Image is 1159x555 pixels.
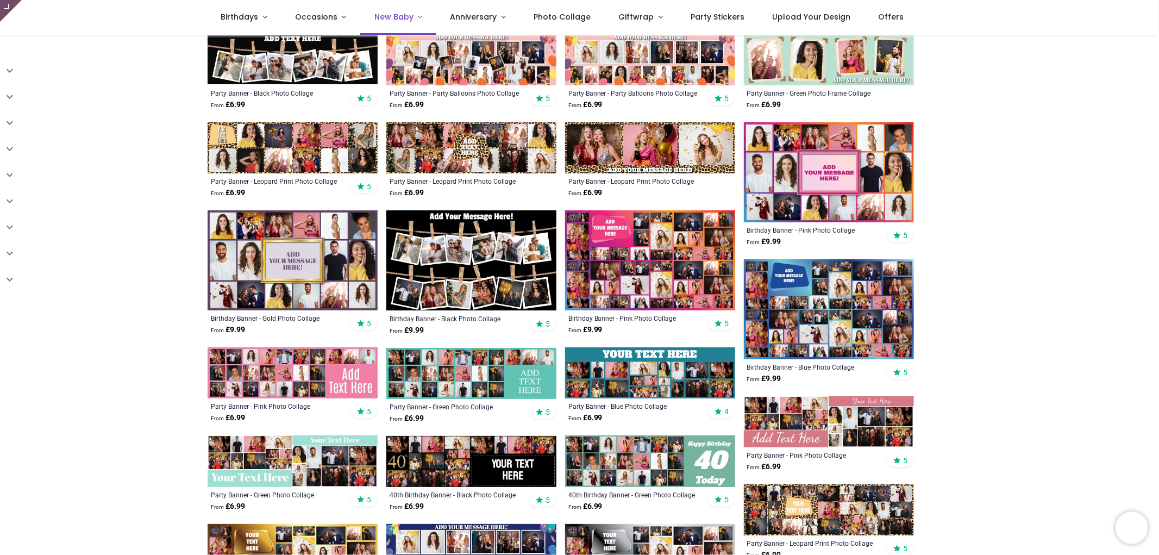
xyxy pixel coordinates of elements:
[546,407,550,417] span: 5
[903,367,907,377] span: 5
[744,396,914,447] img: Personalised Party Banner - Pink Photo Collage - Custom Text & 19 Photo Upload
[390,188,424,198] strong: £ 6.99
[386,210,556,311] img: Personalised Birthday Backdrop Banner - Black Photo Collage - 12 Photo Upload
[568,89,699,97] a: Party Banner - Party Balloons Photo Collage
[568,188,603,198] strong: £ 6.99
[903,544,907,553] span: 5
[367,495,371,504] span: 5
[747,462,781,472] strong: £ 6.99
[744,122,914,222] img: Personalised Birthday Backdrop Banner - Pink Photo Collage - 16 Photo Upload
[724,319,729,328] span: 5
[903,230,907,240] span: 5
[568,413,603,423] strong: £ 6.99
[390,190,403,196] span: From
[568,314,699,322] a: Birthday Banner - Pink Photo Collage
[208,34,378,85] img: Personalised Party Banner - Black Photo Collage - 6 Photo Upload
[208,210,378,310] img: Personalised Birthday Backdrop Banner - Gold Photo Collage - 16 Photo Upload
[221,11,258,22] span: Birthdays
[747,373,781,384] strong: £ 9.99
[747,239,760,245] span: From
[390,89,521,97] a: Party Banner - Party Balloons Photo Collage
[618,11,654,22] span: Giftwrap
[903,456,907,465] span: 5
[390,501,424,512] strong: £ 6.99
[747,226,878,234] a: Birthday Banner - Pink Photo Collage
[724,495,729,504] span: 5
[772,11,850,22] span: Upload Your Design
[386,122,556,173] img: Personalised Party Banner - Leopard Print Photo Collage - Custom Text & 12 Photo Upload
[211,89,342,97] div: Party Banner - Black Photo Collage
[747,451,878,459] a: Party Banner - Pink Photo Collage
[747,539,878,547] a: Party Banner - Leopard Print Photo Collage
[367,93,371,103] span: 5
[386,348,556,399] img: Personalised Party Banner - Green Photo Collage - Custom Text & 24 Photo Upload
[747,102,760,108] span: From
[390,490,521,499] a: 40th Birthday Banner - Black Photo Collage
[747,89,878,97] a: Party Banner - Green Photo Frame Collage
[211,188,245,198] strong: £ 6.99
[565,122,735,173] img: Personalised Party Banner - Leopard Print Photo Collage - 3 Photo Upload
[744,34,914,85] img: Personalised Party Banner - Green Photo Frame Collage - 4 Photo Upload
[386,436,556,487] img: Personalised 40th Birthday Banner - Black Photo Collage - Custom Text & 17 Photo Upload
[390,402,521,411] a: Party Banner - Green Photo Collage
[208,347,378,398] img: Personalised Party Banner - Pink Photo Collage - Custom Text & 24 Photo Upload
[568,190,581,196] span: From
[747,376,760,382] span: From
[568,177,699,185] div: Party Banner - Leopard Print Photo Collage
[546,93,550,103] span: 5
[390,413,424,424] strong: £ 6.99
[211,504,224,510] span: From
[546,319,550,329] span: 5
[390,102,403,108] span: From
[744,259,914,359] img: Personalised Birthday Backdrop Banner - Blue Photo Collage - Add Text & 48 Photo Upload
[374,11,414,22] span: New Baby
[211,177,342,185] a: Party Banner - Leopard Print Photo Collage
[211,415,224,421] span: From
[211,325,245,335] strong: £ 9.99
[211,413,245,423] strong: £ 6.99
[390,314,521,323] a: Birthday Banner - Black Photo Collage
[534,11,591,22] span: Photo Collage
[568,102,581,108] span: From
[565,210,735,310] img: Personalised Birthday Backdrop Banner - Pink Photo Collage - Add Text & 48 Photo Upload
[367,319,371,328] span: 5
[208,435,378,487] img: Personalised Party Banner - Green Photo Collage - Custom Text & 19 Photo Upload
[747,363,878,371] a: Birthday Banner - Blue Photo Collage
[691,11,744,22] span: Party Stickers
[747,464,760,470] span: From
[211,190,224,196] span: From
[208,122,378,173] img: Personalised Party Banner - Leopard Print Photo Collage - 11 Photo Upload
[211,99,245,110] strong: £ 6.99
[390,177,521,185] a: Party Banner - Leopard Print Photo Collage
[211,327,224,333] span: From
[211,314,342,322] a: Birthday Banner - Gold Photo Collage
[211,402,342,410] a: Party Banner - Pink Photo Collage
[390,325,424,336] strong: £ 9.99
[450,11,497,22] span: Anniversary
[211,490,342,499] a: Party Banner - Green Photo Collage
[744,484,914,535] img: Personalised Party Banner - Leopard Print Photo Collage - Custom Text & 30 Photo Upload
[211,501,245,512] strong: £ 6.99
[568,490,699,499] a: 40th Birthday Banner - Green Photo Collage
[390,328,403,334] span: From
[879,11,904,22] span: Offers
[390,99,424,110] strong: £ 6.99
[565,34,735,85] img: Personalised Party Banner - Party Balloons Photo Collage - 17 Photo Upload
[568,402,699,410] a: Party Banner - Blue Photo Collage
[568,504,581,510] span: From
[747,236,781,247] strong: £ 9.99
[565,435,735,487] img: Personalised 40th Birthday Banner - Green Photo Collage - Custom Text & 21 Photo Upload
[568,99,603,110] strong: £ 6.99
